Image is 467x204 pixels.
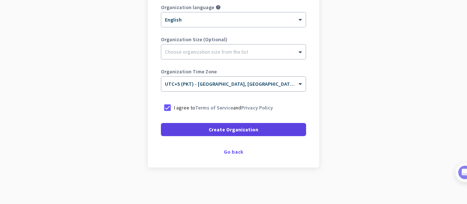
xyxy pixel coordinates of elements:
button: Create Organization [161,123,306,136]
label: Organization language [161,5,214,10]
label: Organization Time Zone [161,69,306,74]
i: help [216,5,221,10]
a: Terms of Service [195,104,233,111]
div: Go back [161,149,306,154]
label: Organization Size (Optional) [161,37,306,42]
span: Create Organization [209,126,258,133]
p: I agree to and [174,104,273,111]
a: Privacy Policy [241,104,273,111]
